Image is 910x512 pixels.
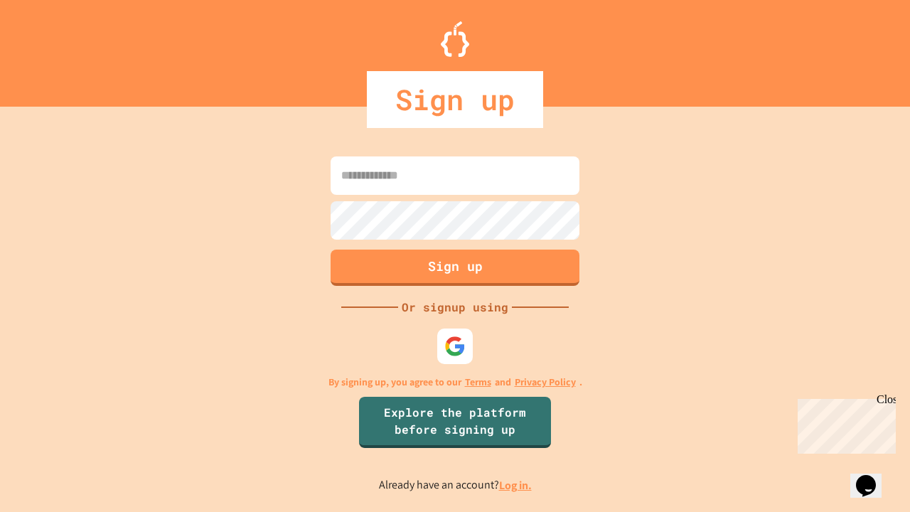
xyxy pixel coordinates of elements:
[792,393,896,454] iframe: chat widget
[515,375,576,390] a: Privacy Policy
[379,476,532,494] p: Already have an account?
[499,478,532,493] a: Log in.
[6,6,98,90] div: Chat with us now!Close
[444,336,466,357] img: google-icon.svg
[359,397,551,448] a: Explore the platform before signing up
[331,250,579,286] button: Sign up
[398,299,512,316] div: Or signup using
[850,455,896,498] iframe: chat widget
[441,21,469,57] img: Logo.svg
[328,375,582,390] p: By signing up, you agree to our and .
[465,375,491,390] a: Terms
[367,71,543,128] div: Sign up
